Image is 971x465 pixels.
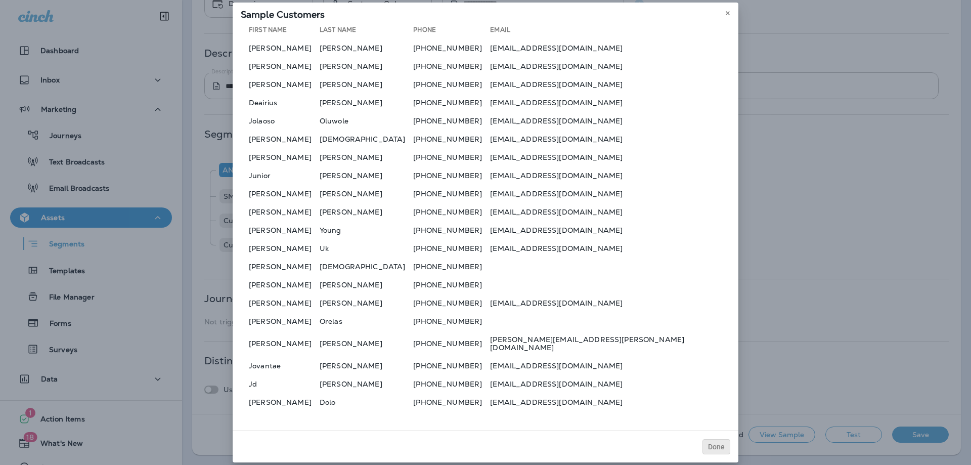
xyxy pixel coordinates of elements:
[241,131,320,147] td: [PERSON_NAME]
[413,259,490,275] td: [PHONE_NUMBER]
[490,58,730,74] td: [EMAIL_ADDRESS][DOMAIN_NAME]
[413,376,490,392] td: [PHONE_NUMBER]
[241,358,320,374] td: Jovantae
[490,26,730,38] th: Email
[708,443,725,450] span: Done
[241,26,320,38] th: First Name
[413,113,490,129] td: [PHONE_NUMBER]
[490,240,730,257] td: [EMAIL_ADDRESS][DOMAIN_NAME]
[320,277,414,293] td: [PERSON_NAME]
[413,358,490,374] td: [PHONE_NUMBER]
[241,222,320,238] td: [PERSON_NAME]
[241,331,320,356] td: [PERSON_NAME]
[241,295,320,311] td: [PERSON_NAME]
[490,149,730,165] td: [EMAIL_ADDRESS][DOMAIN_NAME]
[241,95,320,111] td: Deairius
[413,204,490,220] td: [PHONE_NUMBER]
[413,222,490,238] td: [PHONE_NUMBER]
[702,439,730,454] button: Done
[413,76,490,93] td: [PHONE_NUMBER]
[241,186,320,202] td: [PERSON_NAME]
[320,331,414,356] td: [PERSON_NAME]
[241,76,320,93] td: [PERSON_NAME]
[490,95,730,111] td: [EMAIL_ADDRESS][DOMAIN_NAME]
[490,376,730,392] td: [EMAIL_ADDRESS][DOMAIN_NAME]
[490,358,730,374] td: [EMAIL_ADDRESS][DOMAIN_NAME]
[241,240,320,257] td: [PERSON_NAME]
[241,149,320,165] td: [PERSON_NAME]
[413,26,490,38] th: Phone
[320,394,414,410] td: Dolo
[320,40,414,56] td: [PERSON_NAME]
[413,95,490,111] td: [PHONE_NUMBER]
[241,204,320,220] td: [PERSON_NAME]
[413,394,490,410] td: [PHONE_NUMBER]
[320,26,414,38] th: Last Name
[413,331,490,356] td: [PHONE_NUMBER]
[413,58,490,74] td: [PHONE_NUMBER]
[233,3,738,24] div: Sample Customers
[490,167,730,184] td: [EMAIL_ADDRESS][DOMAIN_NAME]
[320,222,414,238] td: Young
[320,240,414,257] td: Uk
[320,95,414,111] td: [PERSON_NAME]
[320,113,414,129] td: Oluwole
[413,277,490,293] td: [PHONE_NUMBER]
[241,167,320,184] td: Junior
[241,113,320,129] td: Jolaoso
[320,376,414,392] td: [PERSON_NAME]
[241,58,320,74] td: [PERSON_NAME]
[413,149,490,165] td: [PHONE_NUMBER]
[490,131,730,147] td: [EMAIL_ADDRESS][DOMAIN_NAME]
[320,131,414,147] td: [DEMOGRAPHIC_DATA]
[241,376,320,392] td: Jd
[241,277,320,293] td: [PERSON_NAME]
[413,313,490,329] td: [PHONE_NUMBER]
[413,186,490,202] td: [PHONE_NUMBER]
[320,186,414,202] td: [PERSON_NAME]
[320,58,414,74] td: [PERSON_NAME]
[413,167,490,184] td: [PHONE_NUMBER]
[490,295,730,311] td: [EMAIL_ADDRESS][DOMAIN_NAME]
[241,40,320,56] td: [PERSON_NAME]
[241,394,320,410] td: [PERSON_NAME]
[320,295,414,311] td: [PERSON_NAME]
[320,167,414,184] td: [PERSON_NAME]
[490,331,730,356] td: [PERSON_NAME][EMAIL_ADDRESS][PERSON_NAME][DOMAIN_NAME]
[413,40,490,56] td: [PHONE_NUMBER]
[413,131,490,147] td: [PHONE_NUMBER]
[320,358,414,374] td: [PERSON_NAME]
[413,240,490,257] td: [PHONE_NUMBER]
[241,313,320,329] td: [PERSON_NAME]
[490,394,730,410] td: [EMAIL_ADDRESS][DOMAIN_NAME]
[320,149,414,165] td: [PERSON_NAME]
[490,40,730,56] td: [EMAIL_ADDRESS][DOMAIN_NAME]
[241,259,320,275] td: [PERSON_NAME]
[490,204,730,220] td: [EMAIL_ADDRESS][DOMAIN_NAME]
[490,222,730,238] td: [EMAIL_ADDRESS][DOMAIN_NAME]
[320,313,414,329] td: Orelas
[320,76,414,93] td: [PERSON_NAME]
[320,204,414,220] td: [PERSON_NAME]
[320,259,414,275] td: [DEMOGRAPHIC_DATA]
[490,113,730,129] td: [EMAIL_ADDRESS][DOMAIN_NAME]
[413,295,490,311] td: [PHONE_NUMBER]
[490,76,730,93] td: [EMAIL_ADDRESS][DOMAIN_NAME]
[490,186,730,202] td: [EMAIL_ADDRESS][DOMAIN_NAME]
